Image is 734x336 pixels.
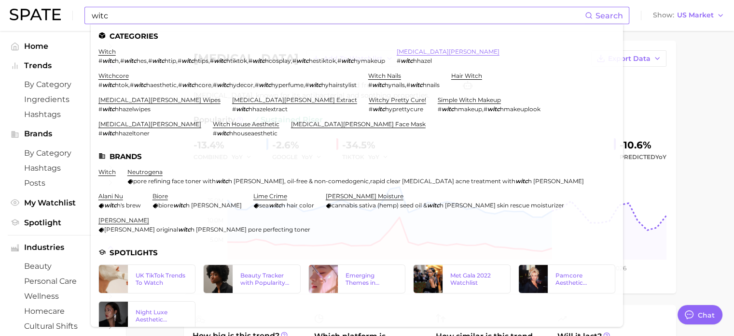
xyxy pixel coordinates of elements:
[259,202,269,209] span: sea
[438,105,540,113] div: ,
[130,81,134,88] span: #
[24,277,101,286] span: personal care
[309,81,321,88] em: witc
[217,130,229,137] em: witc
[102,81,115,88] em: witc
[117,202,141,209] span: h's brew
[309,57,336,64] span: hestiktok
[487,105,500,113] em: witc
[454,105,482,113] span: hmakeup
[500,105,540,113] span: hmakeuplook
[24,80,101,89] span: by Category
[191,226,310,233] span: h [PERSON_NAME] pore perfecting toner
[214,57,226,64] em: witc
[368,72,401,79] a: witch nails
[620,151,666,163] span: Predicted
[24,148,101,158] span: by Category
[24,218,101,227] span: Spotlight
[269,202,281,209] em: witc
[438,96,501,103] a: simple witch makeup
[102,130,115,137] em: witc
[410,81,423,88] em: witc
[413,264,510,293] a: Met Gala 2022 Watchlist
[98,96,221,103] a: [MEDICAL_DATA][PERSON_NAME] wipes
[127,177,584,185] div: ,
[10,9,61,20] img: SPATE
[228,177,369,185] span: h [PERSON_NAME], oil-free & non-comedogenic
[620,137,666,153] div: -10.6%
[98,57,385,64] div: , , , , , , ,
[165,57,176,64] span: htip
[173,202,186,209] em: witc
[24,110,101,119] span: Hashtags
[8,92,118,107] a: Ingredients
[337,57,341,64] span: #
[24,130,101,138] span: Brands
[146,81,177,88] span: haesthetic
[332,202,427,209] span: cannabis sativa (hemp) seed oil &
[236,105,249,113] em: witc
[210,57,214,64] span: #
[484,105,487,113] span: #
[24,262,101,271] span: beauty
[608,55,651,63] span: Export Data
[178,226,191,233] em: witc
[98,72,129,79] a: witchcore
[178,81,182,88] span: #
[281,202,314,209] span: h hair color
[397,57,401,64] span: #
[651,9,727,22] button: ShowUS Market
[158,202,173,209] span: biore
[252,57,265,64] em: witc
[677,13,714,18] span: US Market
[518,264,615,293] a: Pamcore Aesthetic Watchlist
[292,57,296,64] span: #
[8,319,118,334] a: cultural shifts
[182,81,194,88] em: witc
[98,248,615,257] li: Spotlights
[216,177,228,185] em: witc
[596,11,623,20] span: Search
[372,81,385,88] em: witc
[8,259,118,274] a: beauty
[124,57,137,64] em: witc
[612,264,626,272] tspan: 2026
[373,105,385,113] em: witc
[98,81,357,88] div: , , , , ,
[341,57,354,64] em: witc
[308,264,405,293] a: Emerging Themes in Beauty: Early Trend Signals with Big Potential
[194,81,211,88] span: hcore
[213,81,217,88] span: #
[136,272,187,286] div: UK TikTok Trends To Watch
[127,168,163,175] a: neutrogena
[321,81,357,88] span: hyhairstylist
[213,120,279,128] a: witch house aesthetic
[385,105,423,113] span: hyprettycure
[291,120,426,128] a: [MEDICAL_DATA][PERSON_NAME] face mask
[194,57,208,64] span: htips
[115,130,150,137] span: hhazeltoner
[115,105,151,113] span: hhazelwipes
[98,130,102,137] span: #
[8,39,118,54] a: Home
[24,307,101,316] span: homecare
[369,96,426,103] a: witchy pretty cure!
[305,81,309,88] span: #
[178,57,181,64] span: #
[326,192,403,200] a: [PERSON_NAME] moisture
[240,272,292,286] div: Beauty Tracker with Popularity Index
[249,57,252,64] span: #
[8,58,118,73] button: Trends
[555,272,607,286] div: Pamcore Aesthetic Watchlist
[148,57,152,64] span: #
[104,202,117,209] em: witc
[98,120,201,128] a: [MEDICAL_DATA][PERSON_NAME]
[24,178,101,188] span: Posts
[423,81,440,88] span: hnails
[102,57,115,64] em: witc
[653,13,674,18] span: Show
[427,202,440,209] em: witc
[368,81,440,88] div: ,
[98,152,615,161] li: Brands
[528,177,584,185] span: h [PERSON_NAME]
